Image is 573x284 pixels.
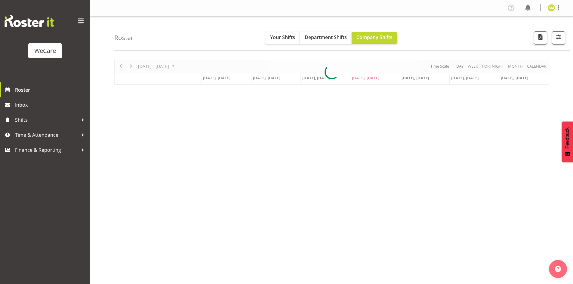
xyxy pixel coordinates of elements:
[270,34,295,41] span: Your Shifts
[114,34,134,41] h4: Roster
[555,266,561,272] img: help-xxl-2.png
[356,34,393,41] span: Company Shifts
[15,115,78,124] span: Shifts
[305,34,347,41] span: Department Shifts
[548,4,555,11] img: antonia-mao10998.jpg
[15,145,78,154] span: Finance & Reporting
[565,127,570,148] span: Feedback
[352,32,397,44] button: Company Shifts
[562,121,573,162] button: Feedback - Show survey
[265,32,300,44] button: Your Shifts
[552,31,565,44] button: Filter Shifts
[15,85,87,94] span: Roster
[300,32,352,44] button: Department Shifts
[15,130,78,139] span: Time & Attendance
[534,31,547,44] button: Download a PDF of the roster according to the set date range.
[34,46,56,55] div: WeCare
[15,100,87,109] span: Inbox
[5,15,54,27] img: Rosterit website logo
